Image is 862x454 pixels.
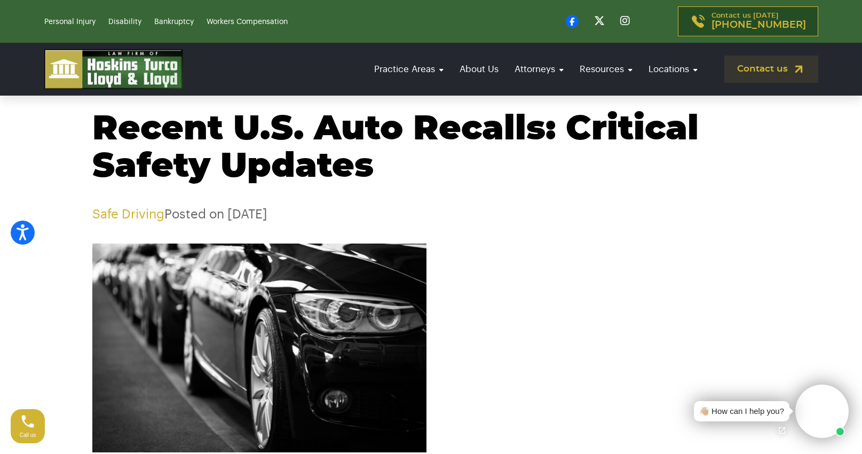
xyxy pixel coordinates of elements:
[92,208,164,221] a: Safe Driving
[44,49,183,89] img: logo
[207,18,288,26] a: Workers Compensation
[509,54,569,84] a: Attorneys
[154,18,194,26] a: Bankruptcy
[643,54,703,84] a: Locations
[92,244,426,452] img: Row of production vehicles lined up in an automotive manufacturing facility
[724,56,818,83] a: Contact us
[711,12,806,30] p: Contact us [DATE]
[92,111,770,185] h1: Recent U.S. Auto Recalls: Critical Safety Updates
[20,432,36,438] span: Call us
[454,54,504,84] a: About Us
[711,20,806,30] span: [PHONE_NUMBER]
[771,419,793,442] a: Open chat
[92,207,770,222] p: Posted on [DATE]
[44,18,96,26] a: Personal Injury
[369,54,449,84] a: Practice Areas
[678,6,818,36] a: Contact us [DATE][PHONE_NUMBER]
[574,54,638,84] a: Resources
[108,18,141,26] a: Disability
[699,405,784,418] div: 👋🏼 How can I help you?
